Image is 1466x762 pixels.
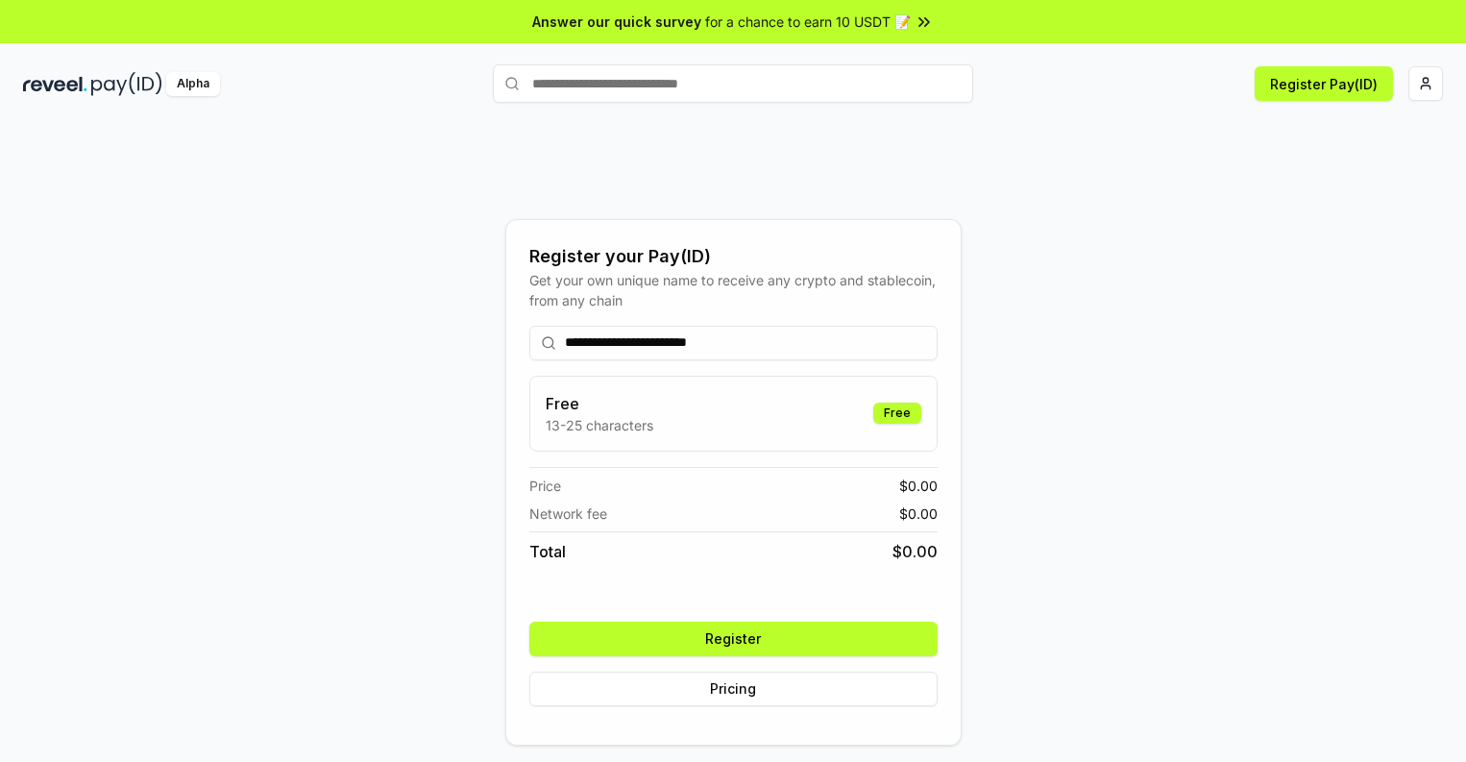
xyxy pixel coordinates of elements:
[705,12,911,32] span: for a chance to earn 10 USDT 📝
[529,672,938,706] button: Pricing
[899,504,938,524] span: $ 0.00
[892,540,938,563] span: $ 0.00
[529,504,607,524] span: Network fee
[873,403,921,424] div: Free
[899,476,938,496] span: $ 0.00
[546,392,653,415] h3: Free
[1255,66,1393,101] button: Register Pay(ID)
[529,476,561,496] span: Price
[529,540,566,563] span: Total
[529,270,938,310] div: Get your own unique name to receive any crypto and stablecoin, from any chain
[529,622,938,656] button: Register
[23,72,87,96] img: reveel_dark
[529,243,938,270] div: Register your Pay(ID)
[166,72,220,96] div: Alpha
[532,12,701,32] span: Answer our quick survey
[91,72,162,96] img: pay_id
[546,415,653,435] p: 13-25 characters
